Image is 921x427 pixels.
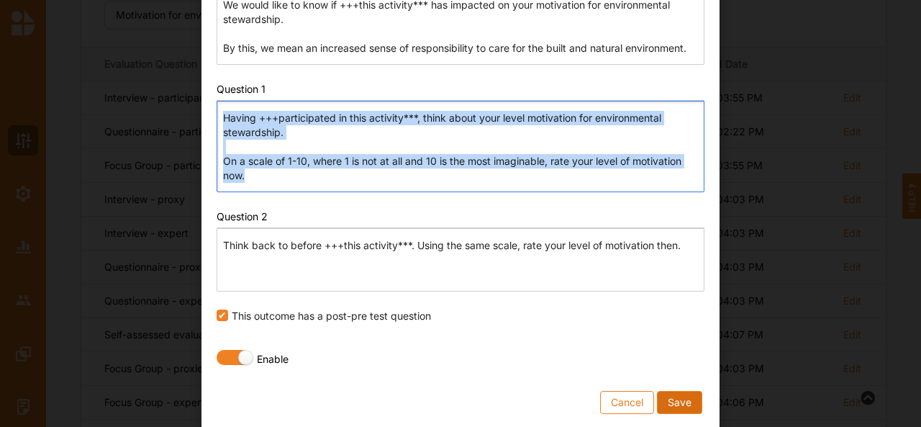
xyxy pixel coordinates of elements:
[657,391,702,414] button: Save
[217,101,704,192] div: Editor editing area: main. Press Alt+0 for help.
[223,111,697,183] p: Having +++participated in this activity***, think about your level motivation for environmental s...
[257,353,289,369] label: Enable
[223,238,697,282] p: Think back to before +++this activity***. Using the same scale, rate your level of motivation then.
[217,83,266,95] label: Question 1
[217,210,268,223] label: Question 2
[217,228,704,291] div: Editor editing area: main. Press Alt+0 for help.
[600,391,654,414] button: Cancel
[217,309,704,323] div: This outcome has a post-pre test question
